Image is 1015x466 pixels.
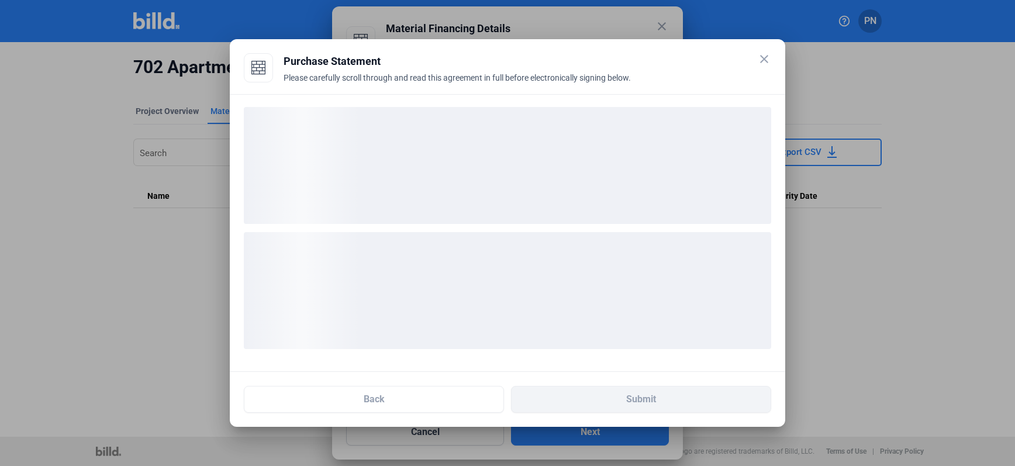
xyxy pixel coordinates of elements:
button: Submit [511,386,771,413]
div: Purchase Statement [284,53,771,70]
div: loading [244,232,771,349]
div: loading [244,107,771,224]
button: Back [244,386,504,413]
div: Please carefully scroll through and read this agreement in full before electronically signing below. [284,72,771,98]
mat-icon: close [757,52,771,66]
